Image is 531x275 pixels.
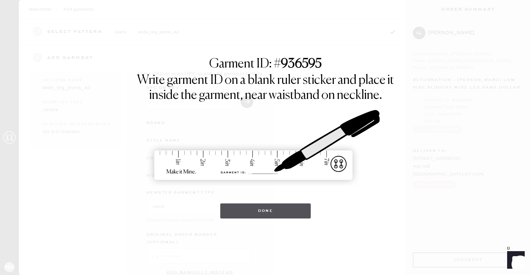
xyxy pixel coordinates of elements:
[209,57,322,73] h1: Garment ID: #
[501,247,528,274] iframe: Front Chat
[137,73,394,103] h1: Write garment ID on a blank ruler sticker and place it inside the garment, near waistband on neck...
[148,94,383,197] img: ruler-sticker-sharpie.svg
[220,203,311,218] button: Done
